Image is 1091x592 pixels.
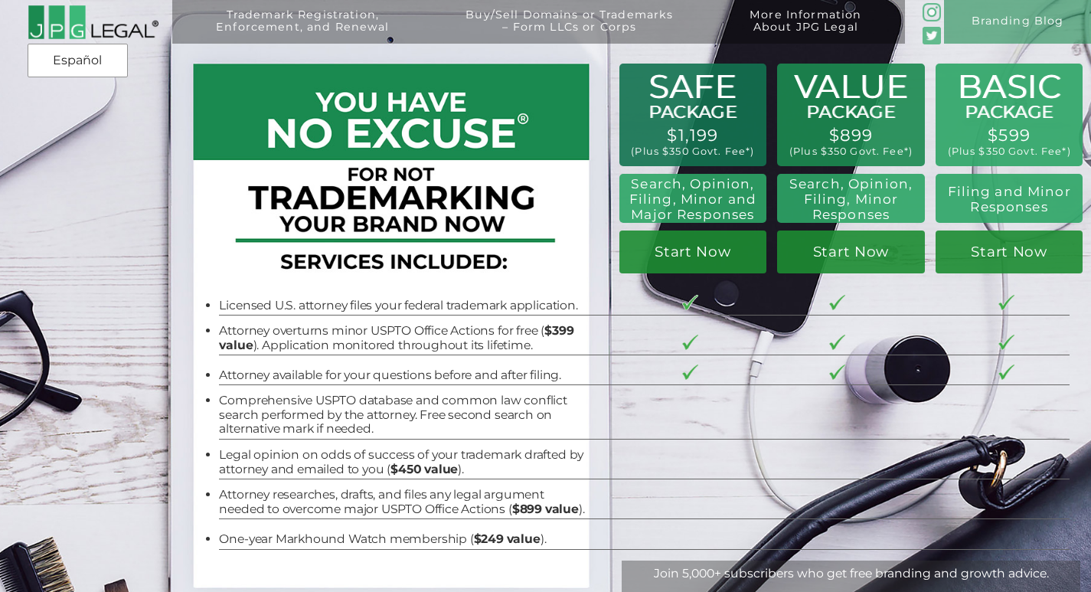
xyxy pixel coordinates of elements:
b: $899 value [512,502,579,516]
a: Español [32,47,123,74]
a: Trademark Registration,Enforcement, and Renewal [183,9,422,53]
a: Start Now [619,231,766,273]
b: $249 value [474,531,541,546]
li: Legal opinion on odds of success of your trademark drafted by attorney and emailed to you ( ). [219,448,586,476]
img: 2016-logo-black-letters-3-r.png [28,5,158,40]
li: Attorney available for your questions before and after filing. [219,368,586,383]
b: $399 value [219,323,573,352]
img: Twitter_Social_Icon_Rounded_Square_Color-mid-green3-90.png [923,27,941,45]
img: checkmark-border-3.png [682,295,698,311]
li: One-year Markhound Watch membership ( ). [219,532,586,547]
img: checkmark-border-3.png [829,365,845,381]
b: $450 value [390,462,458,476]
div: Join 5,000+ subscribers who get free branding and growth advice. [622,566,1080,581]
li: Licensed U.S. attorney files your federal trademark application. [219,299,586,313]
h2: Filing and Minor Responses [944,184,1074,214]
img: checkmark-border-3.png [998,335,1014,351]
img: checkmark-border-3.png [998,365,1014,381]
li: Attorney overturns minor USPTO Office Actions for free ( ). Application monitored throughout its ... [219,324,586,352]
a: More InformationAbout JPG Legal [717,9,894,53]
h2: Search, Opinion, Filing, Minor Responses [786,176,916,222]
img: checkmark-border-3.png [682,365,698,381]
img: checkmark-border-3.png [829,295,845,311]
li: Comprehensive USPTO database and common law conflict search performed by the attorney. Free secon... [219,394,586,437]
img: checkmark-border-3.png [829,335,845,351]
li: Attorney researches, drafts, and files any legal argument needed to overcome major USPTO Office A... [219,488,586,516]
img: glyph-logo_May2016-green3-90.png [923,3,941,21]
img: checkmark-border-3.png [682,335,698,351]
a: Buy/Sell Domains or Trademarks– Form LLCs or Corps [433,9,707,53]
a: Start Now [936,231,1083,273]
h2: Search, Opinion, Filing, Minor and Major Responses [626,176,759,222]
a: Start Now [777,231,924,273]
img: checkmark-border-3.png [998,295,1014,311]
